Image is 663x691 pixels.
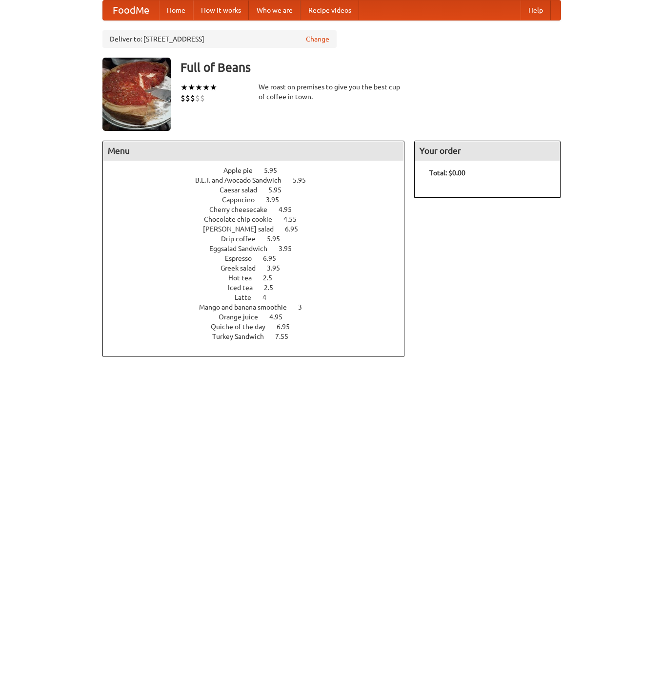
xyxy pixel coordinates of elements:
a: FoodMe [103,0,159,20]
span: 6.95 [285,225,308,233]
span: 3.95 [266,196,289,204]
span: 2.5 [264,284,283,292]
span: 3.95 [279,245,301,252]
a: Cherry cheesecake 4.95 [209,206,310,213]
span: Mango and banana smoothie [199,303,297,311]
a: [PERSON_NAME] salad 6.95 [203,225,316,233]
img: angular.jpg [102,58,171,131]
li: $ [190,93,195,104]
a: Greek salad 3.95 [221,264,298,272]
li: $ [195,93,200,104]
a: Quiche of the day 6.95 [211,323,308,331]
li: $ [181,93,185,104]
span: 5.95 [293,176,316,184]
span: 6.95 [277,323,300,331]
a: Latte 4 [235,293,284,301]
span: [PERSON_NAME] salad [203,225,283,233]
h4: Your order [415,141,560,161]
a: Eggsalad Sandwich 3.95 [209,245,310,252]
span: B.L.T. and Avocado Sandwich [195,176,291,184]
a: Turkey Sandwich 7.55 [212,333,306,340]
span: 5.95 [264,167,287,174]
a: Drip coffee 5.95 [221,235,298,243]
span: 6.95 [263,254,286,262]
a: Recipe videos [301,0,359,20]
span: Chocolate chip cookie [204,215,282,223]
a: Orange juice 4.95 [219,313,301,321]
span: Drip coffee [221,235,265,243]
a: Chocolate chip cookie 4.55 [204,215,315,223]
div: Deliver to: [STREET_ADDRESS] [102,30,337,48]
a: Who we are [249,0,301,20]
span: Cherry cheesecake [209,206,277,213]
a: Change [306,34,329,44]
span: 4 [262,293,276,301]
span: Greek salad [221,264,265,272]
div: We roast on premises to give you the best cup of coffee in town. [259,82,405,102]
li: $ [185,93,190,104]
span: 3 [298,303,312,311]
span: 2.5 [263,274,282,282]
a: Hot tea 2.5 [228,274,290,282]
span: Caesar salad [220,186,267,194]
span: 3.95 [267,264,290,272]
a: B.L.T. and Avocado Sandwich 5.95 [195,176,324,184]
a: How it works [193,0,249,20]
a: Home [159,0,193,20]
span: 4.55 [283,215,306,223]
span: 4.95 [269,313,292,321]
a: Apple pie 5.95 [223,167,295,174]
a: Iced tea 2.5 [228,284,291,292]
a: Caesar salad 5.95 [220,186,300,194]
span: 5.95 [267,235,290,243]
li: ★ [210,82,217,93]
a: Help [521,0,551,20]
span: Hot tea [228,274,261,282]
li: ★ [195,82,202,93]
a: Mango and banana smoothie 3 [199,303,320,311]
span: Cappucino [222,196,264,204]
b: Total: $0.00 [429,169,465,177]
span: Espresso [225,254,261,262]
span: 4.95 [279,206,301,213]
li: ★ [202,82,210,93]
li: $ [200,93,205,104]
li: ★ [188,82,195,93]
span: Quiche of the day [211,323,275,331]
span: 5.95 [268,186,291,194]
li: ★ [181,82,188,93]
span: Turkey Sandwich [212,333,274,340]
h4: Menu [103,141,404,161]
span: Eggsalad Sandwich [209,245,277,252]
span: Orange juice [219,313,268,321]
a: Cappucino 3.95 [222,196,297,204]
span: Iced tea [228,284,262,292]
span: Apple pie [223,167,262,174]
h3: Full of Beans [181,58,561,77]
a: Espresso 6.95 [225,254,294,262]
span: 7.55 [275,333,298,340]
span: Latte [235,293,261,301]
